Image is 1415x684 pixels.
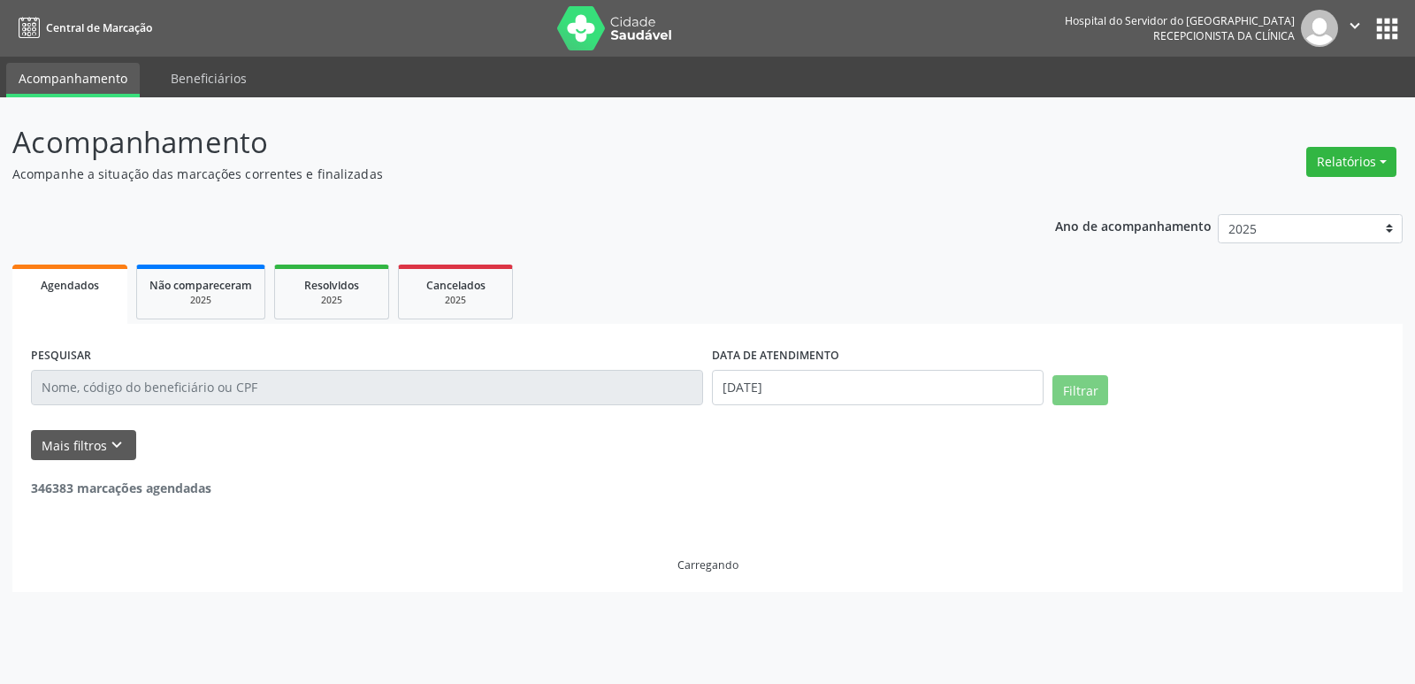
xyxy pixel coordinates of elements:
[1301,10,1338,47] img: img
[1052,375,1108,405] button: Filtrar
[31,430,136,461] button: Mais filtroskeyboard_arrow_down
[41,278,99,293] span: Agendados
[31,342,91,370] label: PESQUISAR
[411,294,500,307] div: 2025
[107,435,126,455] i: keyboard_arrow_down
[12,165,985,183] p: Acompanhe a situação das marcações correntes e finalizadas
[677,557,738,573] div: Carregando
[149,294,252,307] div: 2025
[158,63,259,94] a: Beneficiários
[1153,28,1295,43] span: Recepcionista da clínica
[304,278,359,293] span: Resolvidos
[31,370,703,405] input: Nome, código do beneficiário ou CPF
[712,342,839,370] label: DATA DE ATENDIMENTO
[46,20,152,35] span: Central de Marcação
[1065,13,1295,28] div: Hospital do Servidor do [GEOGRAPHIC_DATA]
[426,278,486,293] span: Cancelados
[12,13,152,42] a: Central de Marcação
[712,370,1044,405] input: Selecione um intervalo
[1345,16,1365,35] i: 
[1055,214,1212,236] p: Ano de acompanhamento
[31,480,211,496] strong: 346383 marcações agendadas
[1372,13,1403,44] button: apps
[287,294,376,307] div: 2025
[12,120,985,165] p: Acompanhamento
[6,63,140,97] a: Acompanhamento
[149,278,252,293] span: Não compareceram
[1338,10,1372,47] button: 
[1306,147,1396,177] button: Relatórios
